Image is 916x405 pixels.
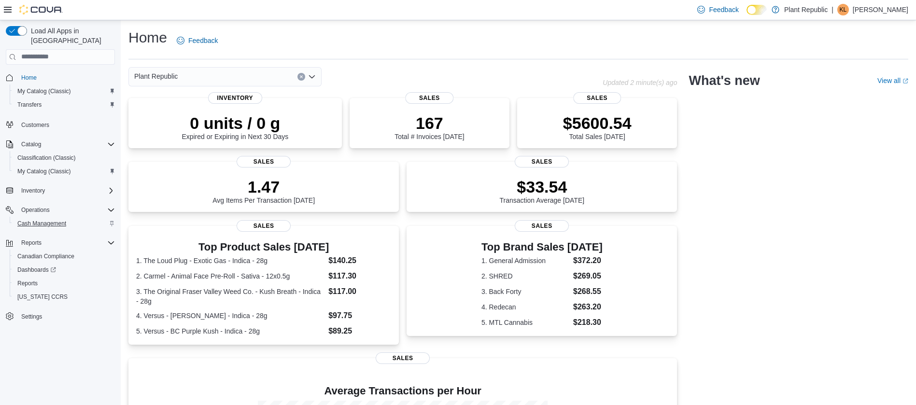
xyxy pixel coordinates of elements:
dt: 3. Back Forty [481,287,569,296]
dd: $263.20 [573,301,603,313]
span: Inventory [17,185,115,196]
dd: $89.25 [328,325,391,337]
span: Operations [17,204,115,216]
p: 0 units / 0 g [182,113,288,133]
h1: Home [128,28,167,47]
span: Reports [17,237,115,249]
div: Expired or Expiring in Next 30 Days [182,113,288,140]
span: Inventory [21,187,45,195]
p: $5600.54 [563,113,632,133]
p: $33.54 [500,177,585,196]
dt: 2. Carmel - Animal Face Pre-Roll - Sativa - 12x0.5g [136,271,324,281]
a: Reports [14,278,42,289]
span: Sales [573,92,621,104]
dd: $117.00 [328,286,391,297]
span: Classification (Classic) [14,152,115,164]
div: Kaya-Leena Mulera [837,4,849,15]
dd: $117.30 [328,270,391,282]
span: Transfers [17,101,42,109]
span: Catalog [17,139,115,150]
nav: Complex example [6,67,115,349]
span: Operations [21,206,50,214]
button: Open list of options [308,73,316,81]
div: Transaction Average [DATE] [500,177,585,204]
p: | [831,4,833,15]
a: Dashboards [14,264,60,276]
span: Home [21,74,37,82]
img: Cova [19,5,63,14]
span: Canadian Compliance [14,251,115,262]
span: Sales [237,220,291,232]
span: Home [17,71,115,84]
button: Clear input [297,73,305,81]
a: View allExternal link [877,77,908,84]
h3: Top Product Sales [DATE] [136,241,391,253]
span: Load All Apps in [GEOGRAPHIC_DATA] [27,26,115,45]
button: My Catalog (Classic) [10,165,119,178]
span: Customers [21,121,49,129]
dt: 1. General Admission [481,256,569,265]
dt: 2. SHRED [481,271,569,281]
button: Canadian Compliance [10,250,119,263]
span: Feedback [709,5,738,14]
dt: 5. MTL Cannabis [481,318,569,327]
dd: $97.75 [328,310,391,321]
dd: $218.30 [573,317,603,328]
dt: 1. The Loud Plug - Exotic Gas - Indica - 28g [136,256,324,265]
dt: 3. The Original Fraser Valley Weed Co. - Kush Breath - Indica - 28g [136,287,324,306]
p: 167 [395,113,464,133]
dt: 4. Redecan [481,302,569,312]
p: Updated 2 minute(s) ago [603,79,677,86]
a: Customers [17,119,53,131]
a: [US_STATE] CCRS [14,291,71,303]
button: Reports [2,236,119,250]
dd: $269.05 [573,270,603,282]
span: Cash Management [14,218,115,229]
span: Sales [515,156,569,168]
a: Dashboards [10,263,119,277]
p: 1.47 [212,177,315,196]
a: Cash Management [14,218,70,229]
button: Home [2,70,119,84]
span: Dashboards [17,266,56,274]
span: Reports [21,239,42,247]
dd: $372.20 [573,255,603,266]
button: Catalog [17,139,45,150]
span: My Catalog (Classic) [17,168,71,175]
svg: External link [902,78,908,84]
a: Transfers [14,99,45,111]
div: Total # Invoices [DATE] [395,113,464,140]
p: Plant Republic [784,4,828,15]
a: Settings [17,311,46,322]
p: [PERSON_NAME] [853,4,908,15]
span: My Catalog (Classic) [14,85,115,97]
span: Feedback [188,36,218,45]
span: Settings [17,310,115,322]
span: [US_STATE] CCRS [17,293,68,301]
span: Inventory [208,92,262,104]
a: Canadian Compliance [14,251,78,262]
span: Washington CCRS [14,291,115,303]
button: Reports [17,237,45,249]
a: Feedback [173,31,222,50]
span: Sales [406,92,453,104]
a: My Catalog (Classic) [14,166,75,177]
dd: $140.25 [328,255,391,266]
span: Catalog [21,140,41,148]
a: Classification (Classic) [14,152,80,164]
button: My Catalog (Classic) [10,84,119,98]
span: Canadian Compliance [17,252,74,260]
button: Settings [2,309,119,323]
button: Customers [2,117,119,131]
button: Inventory [2,184,119,197]
button: Operations [17,204,54,216]
h4: Average Transactions per Hour [136,385,669,397]
h3: Top Brand Sales [DATE] [481,241,603,253]
button: Operations [2,203,119,217]
span: Sales [376,352,430,364]
span: Dashboards [14,264,115,276]
button: Reports [10,277,119,290]
span: Classification (Classic) [17,154,76,162]
span: Customers [17,118,115,130]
